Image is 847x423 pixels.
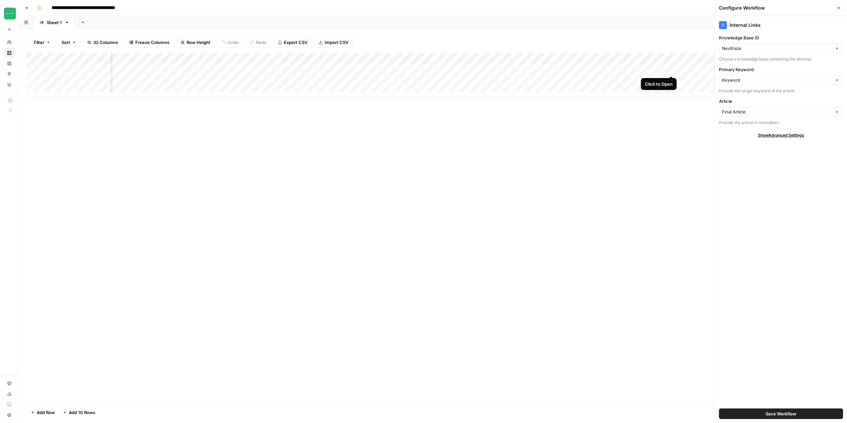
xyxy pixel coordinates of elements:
a: Opportunities [4,69,15,79]
label: Primary Keyword [719,66,843,73]
input: Final Article [722,108,831,115]
button: Help + Support [4,410,15,420]
button: Redo [246,37,271,48]
button: Workspace: Team Empathy [4,5,15,22]
span: Freeze Columns [135,39,169,46]
span: Redo [256,39,267,46]
button: Filter [29,37,55,48]
div: Internal Links [719,21,843,29]
a: Learning Hub [4,399,15,410]
span: Export CSV [284,39,307,46]
button: 32 Columns [83,37,122,48]
a: Browse [4,48,15,58]
span: Add Row [37,409,55,416]
a: Usage [4,389,15,399]
input: Keyword [722,77,831,83]
button: Add Row [27,407,59,418]
span: 32 Columns [93,39,118,46]
div: Click to Open [645,81,673,87]
div: Provide the target keyword of the article [719,88,843,94]
span: Row Height [187,39,210,46]
span: Sort [62,39,70,46]
a: Home [4,37,15,48]
input: NextFaze [722,45,831,52]
span: Import CSV [325,39,348,46]
span: Filter [34,39,44,46]
label: Article [719,98,843,105]
span: Show Advanced Settings [758,132,804,138]
a: Your Data [4,79,15,90]
button: Export CSV [274,37,312,48]
label: Knowledge Base ID [719,34,843,41]
button: Save Workflow [719,408,843,419]
button: Freeze Columns [125,37,174,48]
button: Undo [217,37,243,48]
button: Sort [57,37,80,48]
img: Team Empathy Logo [4,8,16,20]
div: Choose a knowledge base containing the sitemap [719,56,843,62]
a: Sheet 1 [34,16,75,29]
button: Add 10 Rows [59,407,99,418]
div: Sheet 1 [47,19,62,26]
span: Save Workflow [766,410,796,417]
div: Provide the article in markdown [719,120,843,126]
span: Undo [228,39,239,46]
a: Settings [4,378,15,389]
span: Add 10 Rows [69,409,95,416]
button: Row Height [176,37,215,48]
button: Import CSV [314,37,353,48]
a: Insights [4,58,15,69]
